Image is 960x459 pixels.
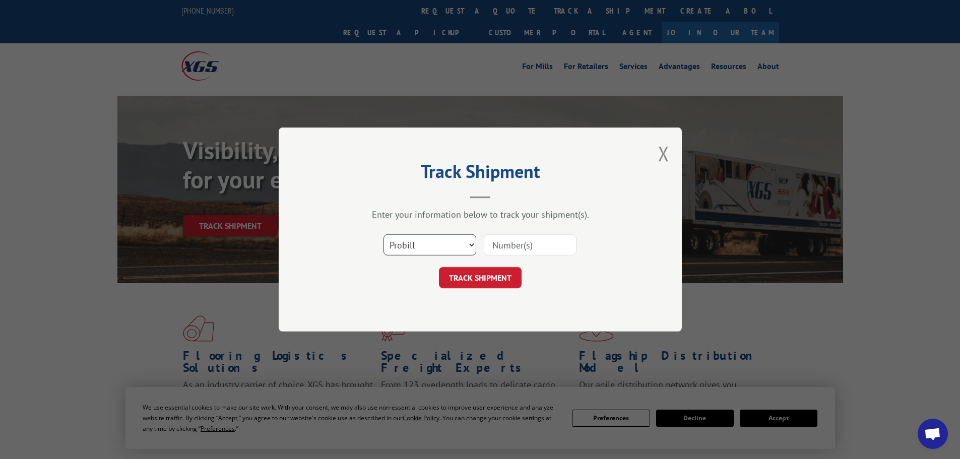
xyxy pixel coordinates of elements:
[329,209,631,220] div: Enter your information below to track your shipment(s).
[658,140,669,167] button: Close modal
[439,267,522,288] button: TRACK SHIPMENT
[484,234,577,255] input: Number(s)
[918,419,948,449] div: Open chat
[329,164,631,183] h2: Track Shipment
